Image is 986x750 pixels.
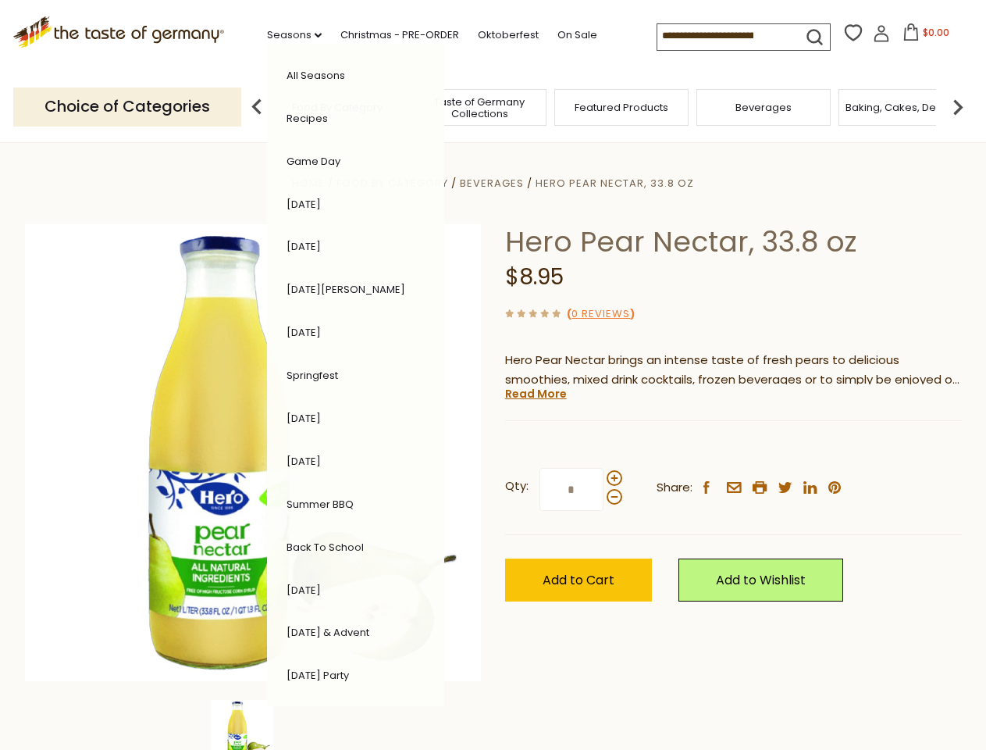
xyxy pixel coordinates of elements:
a: [DATE][PERSON_NAME] [287,282,405,297]
a: Beverages [460,176,524,191]
a: [DATE] [287,411,321,426]
span: Add to Cart [543,571,614,589]
strong: Qty: [505,477,529,496]
p: Choice of Categories [13,87,241,126]
button: $0.00 [893,23,959,47]
a: Game Day [287,154,340,169]
a: All Seasons [287,68,345,83]
a: On Sale [557,27,597,44]
a: Read More [505,386,567,402]
a: Recipes [287,111,328,126]
a: [DATE] [287,454,321,469]
a: Baking, Cakes, Desserts [845,102,966,113]
a: Christmas - PRE-ORDER [340,27,459,44]
a: [DATE] [287,583,321,598]
a: Summer BBQ [287,497,354,512]
span: ( ) [567,306,635,321]
a: Springfest [287,368,338,383]
a: Hero Pear Nectar, 33.8 oz [536,176,694,191]
a: Oktoberfest [478,27,539,44]
a: [DATE] [287,197,321,212]
a: Add to Wishlist [678,559,843,602]
a: [DATE] [287,325,321,340]
a: Back to School [287,540,364,555]
span: $8.95 [505,262,564,292]
a: [DATE] [287,239,321,254]
button: Add to Cart [505,559,652,602]
img: previous arrow [241,91,272,123]
a: Featured Products [575,102,668,113]
img: next arrow [942,91,974,123]
a: Beverages [735,102,792,113]
a: Seasons [267,27,322,44]
a: Taste of Germany Collections [417,96,542,120]
p: Hero Pear Nectar brings an intense taste of fresh pears to delicious smoothies, mixed drink cockt... [505,351,962,390]
a: [DATE] Party [287,668,349,683]
a: [DATE] & Advent [287,625,369,640]
a: 0 Reviews [571,306,630,323]
span: Share: [657,478,692,498]
img: Hero Pear Nectar, 33.8 oz [25,224,482,681]
input: Qty: [539,468,603,511]
span: $0.00 [923,26,949,39]
h1: Hero Pear Nectar, 33.8 oz [505,224,962,259]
